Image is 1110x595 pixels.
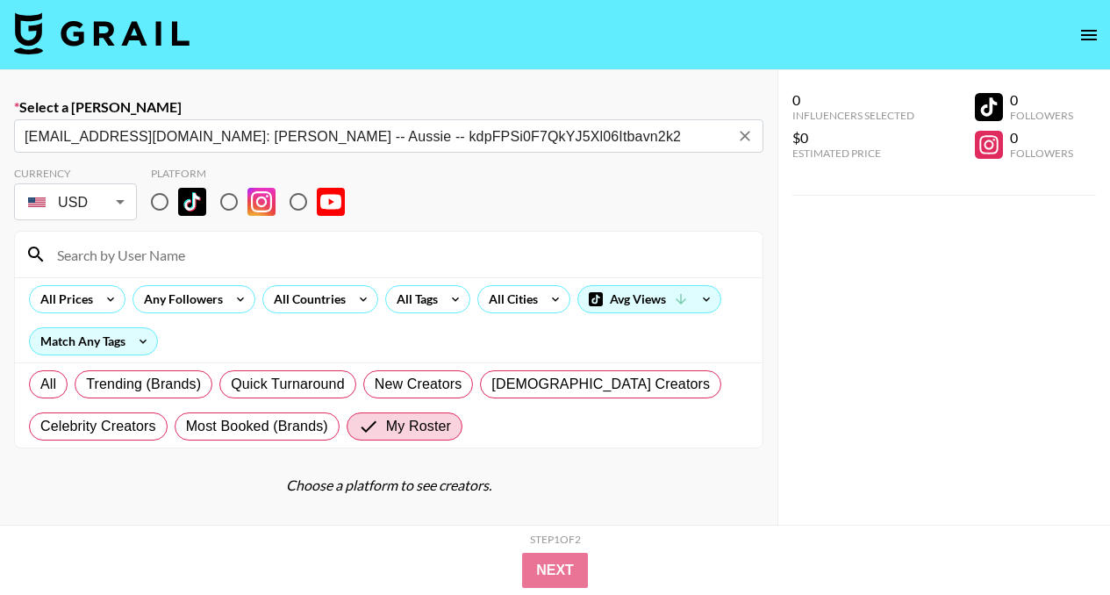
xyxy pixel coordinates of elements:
div: USD [18,187,133,218]
button: Clear [733,124,757,148]
div: Step 1 of 2 [530,533,581,546]
img: Grail Talent [14,12,190,54]
span: Celebrity Creators [40,416,156,437]
div: Estimated Price [792,147,914,160]
label: Select a [PERSON_NAME] [14,98,763,116]
div: Match Any Tags [30,328,157,355]
div: 0 [1010,129,1073,147]
div: All Cities [478,286,541,312]
div: Choose a platform to see creators. [14,477,763,494]
span: Trending (Brands) [86,374,201,395]
div: Currency [14,167,137,180]
img: Instagram [247,188,276,216]
img: TikTok [178,188,206,216]
div: $0 [792,129,914,147]
div: Followers [1010,109,1073,122]
div: Avg Views [578,286,720,312]
div: All Prices [30,286,97,312]
div: Influencers Selected [792,109,914,122]
div: All Tags [386,286,441,312]
button: open drawer [1071,18,1106,53]
div: 0 [1010,91,1073,109]
div: 0 [792,91,914,109]
span: My Roster [386,416,451,437]
span: Quick Turnaround [231,374,345,395]
div: Any Followers [133,286,226,312]
div: All Countries [263,286,349,312]
span: New Creators [375,374,462,395]
span: [DEMOGRAPHIC_DATA] Creators [491,374,710,395]
input: Search by User Name [47,240,752,269]
button: Next [522,553,588,588]
span: Most Booked (Brands) [186,416,328,437]
div: Followers [1010,147,1073,160]
span: All [40,374,56,395]
img: YouTube [317,188,345,216]
div: Platform [151,167,359,180]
